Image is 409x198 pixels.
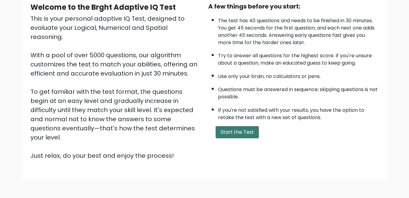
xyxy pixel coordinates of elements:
button: Start the Test [216,126,259,138]
li: The test has 40 questions and needs to be finished in 30 minutes. You get 45 seconds for the firs... [218,14,379,46]
b: Welcome to the Brght Adaptive IQ Test [30,2,176,12]
div: This is your personal adaptive IQ Test, designed to evaluate your Logical, Numerical and Spatial ... [30,14,201,160]
li: Try to answer all questions for the highest score. If you're unsure about a question, make an edu... [218,49,379,67]
li: Questions must be answered in sequence; skipping questions is not possible. [218,83,379,101]
div: A few things before you start: [208,2,379,11]
li: Use only your brain, no calculators or pens. [218,70,379,80]
li: If you're not satisfied with your results, you have the option to retake the test with a new set ... [218,104,379,121]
